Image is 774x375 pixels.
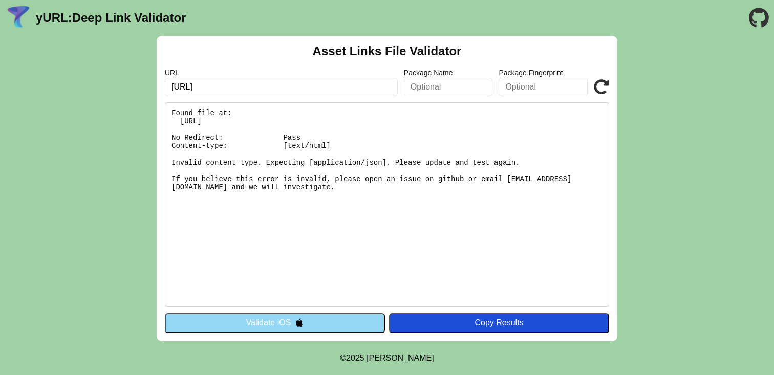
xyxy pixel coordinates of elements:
div: Copy Results [394,318,604,327]
label: Package Fingerprint [499,69,588,77]
a: Michael Ibragimchayev's Personal Site [367,354,434,362]
footer: © [340,341,434,375]
h2: Asset Links File Validator [313,44,462,58]
pre: Found file at: [URL] No Redirect: Pass Content-type: [text/html] Invalid content type. Expecting ... [165,102,609,307]
label: Package Name [404,69,493,77]
a: yURL:Deep Link Validator [36,11,186,25]
input: Required [165,78,398,96]
button: Copy Results [389,313,609,333]
button: Validate iOS [165,313,385,333]
input: Optional [404,78,493,96]
img: yURL Logo [5,5,32,31]
span: 2025 [346,354,364,362]
label: URL [165,69,398,77]
img: appleIcon.svg [295,318,304,327]
input: Optional [499,78,588,96]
